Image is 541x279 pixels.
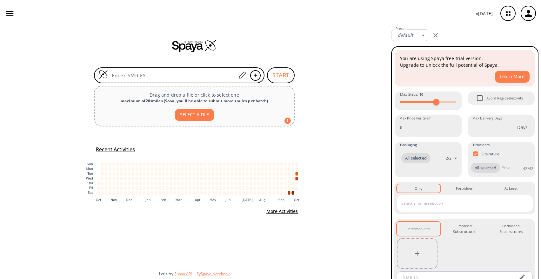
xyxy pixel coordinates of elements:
[473,92,486,105] span: Avoid Regioselectivity
[159,271,386,276] div: Let's try:
[415,186,423,191] div: Only
[172,39,217,52] img: Spaya logo
[400,92,423,97] span: Max Steps :
[176,198,182,202] text: Mar
[397,222,440,236] button: Intermediates
[489,222,533,236] button: Forbidden Substructures
[100,92,289,98] p: Drag and drop a file or click to select one
[494,223,528,235] div: Forbidden Substructures
[88,191,93,194] text: Sat
[401,155,431,161] span: All selected
[400,198,520,208] input: Select a name reaction
[87,172,93,175] text: Tue
[407,226,430,232] div: Intermediates
[495,71,530,83] button: Learn More
[472,116,502,121] label: Max Delivery Days
[259,198,266,202] text: Aug
[86,162,93,194] g: y-axis tick label
[397,32,413,38] em: default
[489,184,533,193] button: At Least
[210,198,216,202] text: May
[396,26,406,31] label: Preset
[517,124,528,131] p: Days
[400,142,417,148] span: Packaging
[160,198,166,202] text: Feb
[419,92,423,97] strong: 10
[195,198,201,202] text: Apr
[456,186,473,191] div: Forbidden
[294,198,300,202] text: Oct
[267,67,295,83] button: START
[96,146,135,153] h5: Recent Activities
[145,198,151,202] text: Jan
[443,222,486,236] button: Imposed Substructures
[87,181,93,185] text: Thu
[397,184,440,193] button: Only
[197,271,230,276] button: PySpaya Notebook
[108,72,236,78] input: Enter SMILES
[225,198,230,202] text: Jun
[174,271,192,276] button: Spaya API
[482,151,500,157] p: Literature
[86,177,93,180] text: Wed
[89,186,93,190] text: Fri
[486,95,523,101] span: Avoid Regioselectivity
[175,109,214,121] button: SELECT A FILE
[87,162,93,166] text: Sun
[443,184,486,193] button: Forbidden
[473,142,490,148] span: Providers
[100,98,289,104] div: maximum of 20 smiles ( Soon, you'll be able to submit more smiles per batch )
[96,198,102,202] text: Oct
[476,10,493,17] p: v [DATE]
[98,70,108,79] img: Logo Spaya
[278,198,284,202] text: Sep
[523,166,533,171] p: 42 / 42
[399,124,402,131] p: $
[96,198,300,202] g: x-axis tick label
[400,55,530,68] p: You are using Spaya free trial version. Upgrade to unlock the full potential of Spaya.
[448,223,481,235] div: Imposed Substructures
[399,116,431,121] label: Max Price Per Gram
[93,144,137,155] button: Recent Activities
[242,198,253,202] text: [DATE]
[97,162,298,194] g: cell
[471,165,500,171] span: All selected
[500,163,514,173] input: Provider name
[446,155,451,161] p: 2 / 2
[504,186,518,191] div: At Least
[192,271,197,276] span: |
[264,206,300,217] button: More Activities
[126,198,132,202] text: Dec
[86,167,93,171] text: Mon
[111,198,117,202] text: Nov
